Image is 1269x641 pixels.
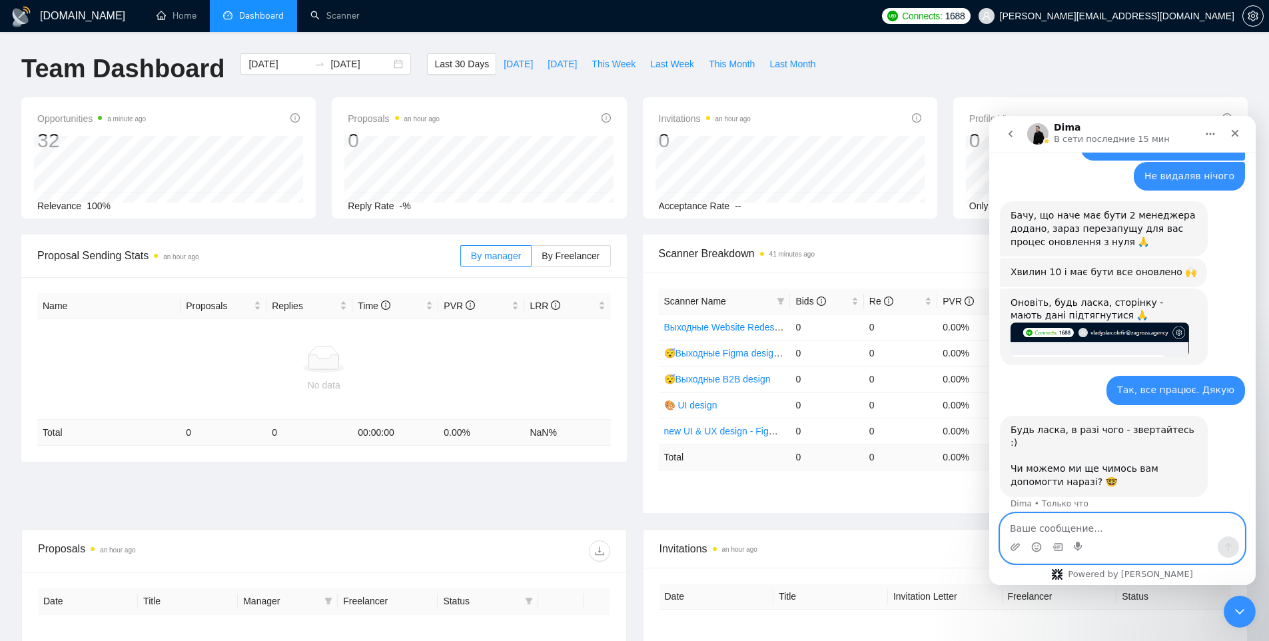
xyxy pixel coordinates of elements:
span: Proposals [348,111,440,127]
span: -% [400,201,411,211]
a: searchScanner [310,10,360,21]
a: 😴Выходные Figma design 5* [664,348,791,358]
span: info-circle [884,297,893,306]
span: filter [777,297,785,305]
span: to [314,59,325,69]
td: 0 [790,392,863,418]
span: Relevance [37,201,81,211]
td: 0.00% [937,366,1011,392]
td: 0.00% [937,418,1011,444]
time: an hour ago [163,253,199,261]
div: 0 [969,128,1083,153]
span: Bids [795,296,825,307]
time: an hour ago [722,546,757,553]
span: info-circle [965,297,974,306]
span: Only exclusive agency members [969,201,1104,211]
th: Title [773,584,888,610]
span: swap-right [314,59,325,69]
td: 0 [864,366,937,392]
td: 0 [790,444,863,470]
span: Status [443,594,519,608]
td: 0 [864,444,937,470]
td: 0 [181,420,266,446]
span: 100% [87,201,111,211]
img: logo [11,6,32,27]
span: download [590,546,610,556]
time: an hour ago [404,115,440,123]
span: filter [322,591,335,611]
span: Time [358,301,390,311]
a: 😴Выходные B2B design [664,374,771,384]
span: By Freelancer [542,251,600,261]
span: [DATE] [548,57,577,71]
td: 0 [266,420,352,446]
span: info-circle [602,113,611,123]
td: 0 [790,366,863,392]
span: user [982,11,991,21]
button: download [589,540,610,562]
th: Date [38,588,138,614]
span: Last 30 Days [434,57,489,71]
span: Connects: [902,9,942,23]
div: 0 [659,128,751,153]
td: 0 [790,418,863,444]
div: 32 [37,128,146,153]
a: Выходные Website Redesign (design) [664,322,823,332]
td: NaN % [524,420,610,446]
td: Total [659,444,791,470]
th: Freelancer [1003,584,1117,610]
span: Proposal Sending Stats [37,247,460,264]
span: filter [525,597,533,605]
span: info-circle [551,301,560,310]
span: PVR [943,296,974,307]
span: Proposals [186,299,251,313]
a: 🎨 UI design [664,400,717,410]
div: Proposals [38,540,324,562]
span: info-circle [466,301,475,310]
iframe: Intercom live chat [1224,596,1256,628]
th: Name [37,293,181,319]
td: 0.00% [937,340,1011,366]
th: Status [1116,584,1231,610]
span: Reply Rate [348,201,394,211]
button: This Month [701,53,762,75]
span: LRR [530,301,560,311]
td: 0 [864,418,937,444]
th: Manager [238,588,338,614]
span: dashboard [223,11,232,20]
input: Start date [248,57,309,71]
span: filter [774,291,787,311]
span: Scanner Breakdown [659,245,1232,262]
button: setting [1242,5,1264,27]
td: 0 [864,314,937,340]
span: This Month [709,57,755,71]
span: Invitations [659,111,751,127]
span: Re [869,296,893,307]
span: setting [1243,11,1263,21]
td: 00:00:00 [352,420,438,446]
td: Total [37,420,181,446]
button: [DATE] [496,53,540,75]
button: Last Month [762,53,823,75]
span: Dashboard [239,10,284,21]
button: This Week [584,53,643,75]
button: Last 30 Days [427,53,496,75]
